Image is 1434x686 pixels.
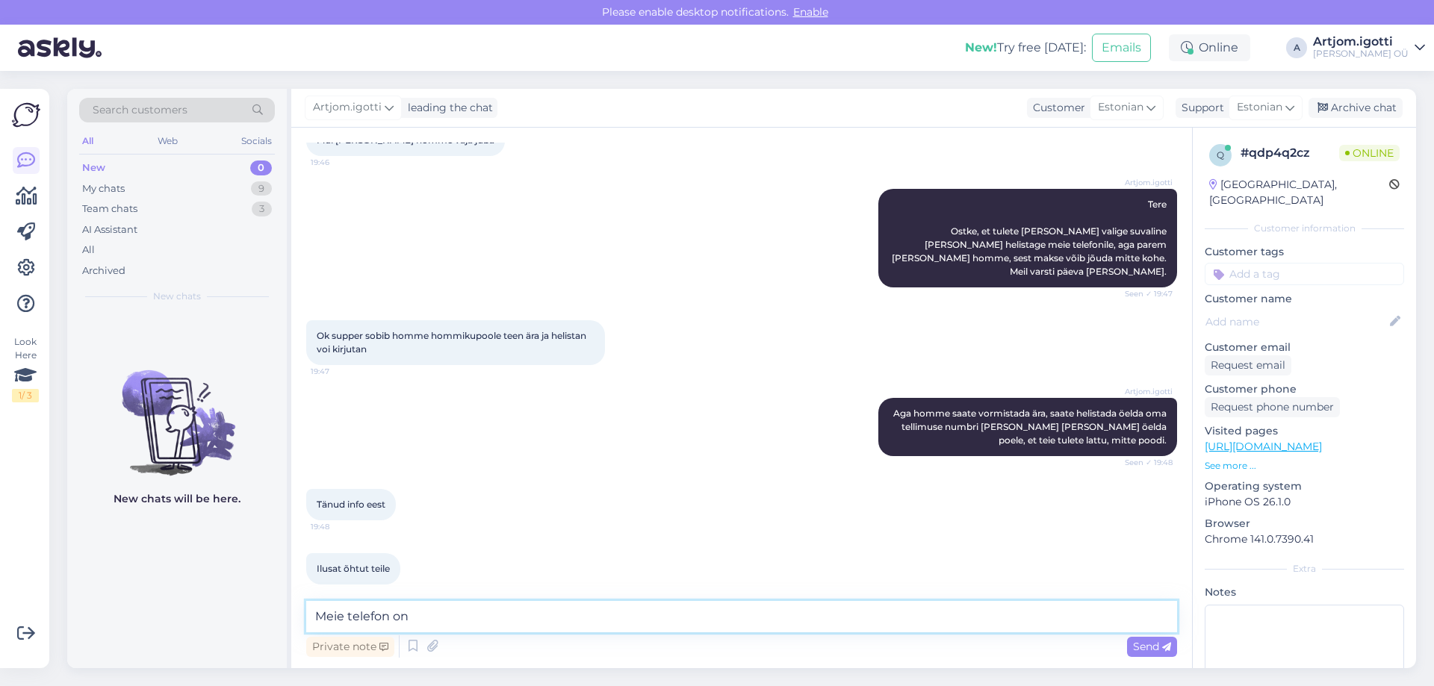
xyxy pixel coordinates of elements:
span: Online [1339,145,1400,161]
span: Seen ✓ 19:47 [1117,288,1173,299]
span: Artjom.igotti [313,99,382,116]
div: Request email [1205,355,1291,375]
p: Customer phone [1205,381,1404,397]
div: My chats [82,181,125,196]
span: Artjom.igotti [1117,386,1173,397]
span: 19:46 [311,157,367,168]
p: New chats will be here. [114,491,240,507]
div: Socials [238,131,275,151]
p: Browser [1205,516,1404,531]
img: Askly Logo [12,101,40,129]
textarea: Meie telefon on [306,601,1177,632]
p: Chrome 141.0.7390.41 [1205,531,1404,547]
input: Add a tag [1205,263,1404,285]
div: [PERSON_NAME] OÜ [1313,48,1409,60]
span: q [1217,149,1224,160]
div: Extra [1205,562,1404,576]
input: Add name [1205,314,1387,330]
span: Artjom.igotti [1117,177,1173,188]
span: New chats [153,290,201,303]
span: 19:48 [311,585,367,596]
a: Artjom.igotti[PERSON_NAME] OÜ [1313,36,1425,60]
div: 9 [251,181,272,196]
div: 1 / 3 [12,389,39,402]
p: Customer name [1205,291,1404,307]
div: Team chats [82,202,137,216]
div: Artjom.igotti [1313,36,1409,48]
p: Notes [1205,584,1404,600]
span: Ilusat õhtut teile [317,563,390,574]
div: 0 [250,160,272,175]
p: Visited pages [1205,423,1404,439]
p: Operating system [1205,478,1404,494]
span: Enable [789,5,833,19]
div: Try free [DATE]: [965,39,1086,57]
a: [URL][DOMAIN_NAME] [1205,440,1322,453]
div: 3 [252,202,272,216]
div: AI Assistant [82,222,137,237]
div: Private note [306,637,394,657]
div: New [82,160,105,175]
span: Send [1133,640,1171,653]
div: leading the chat [402,100,493,116]
div: Customer [1027,100,1085,116]
span: 19:47 [311,366,367,377]
span: Estonian [1098,99,1143,116]
div: Look Here [12,335,39,402]
b: New! [965,40,997,54]
div: Customer information [1205,222,1404,235]
img: No chats [67,343,287,478]
p: Customer email [1205,340,1404,355]
div: A [1286,37,1307,58]
div: Archived [82,264,125,278]
div: # qdp4q2cz [1241,144,1339,162]
span: Search customers [93,102,187,118]
div: [GEOGRAPHIC_DATA], [GEOGRAPHIC_DATA] [1209,177,1389,208]
p: iPhone OS 26.1.0 [1205,494,1404,510]
p: See more ... [1205,459,1404,473]
div: All [82,243,95,258]
div: Request phone number [1205,397,1340,417]
span: Seen ✓ 19:48 [1117,457,1173,468]
button: Emails [1092,34,1151,62]
span: Estonian [1237,99,1282,116]
div: Archive chat [1309,98,1403,118]
span: Ok supper sobib homme hommikupoole teen ära ja helistan voi kirjutan [317,330,589,355]
div: Online [1169,34,1250,61]
div: Support [1176,100,1224,116]
span: 19:48 [311,521,367,532]
div: Web [155,131,181,151]
span: Tänud info eest [317,499,385,510]
span: Aga homme saate vormistada ära, saate helistada öelda oma tellimuse numbri [PERSON_NAME] [PERSON_... [893,408,1169,446]
p: Customer tags [1205,244,1404,260]
div: All [79,131,96,151]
